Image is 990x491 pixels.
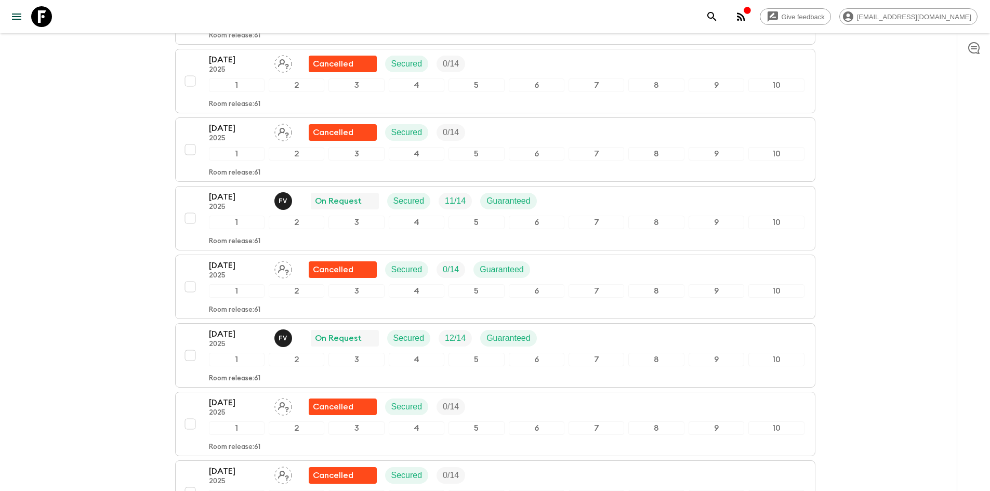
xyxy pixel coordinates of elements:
[209,477,266,486] p: 2025
[209,328,266,340] p: [DATE]
[748,216,804,229] div: 10
[209,32,260,40] p: Room release: 61
[385,124,429,141] div: Secured
[569,353,624,366] div: 7
[509,284,564,298] div: 6
[274,127,292,135] span: Assign pack leader
[776,13,830,21] span: Give feedback
[209,191,266,203] p: [DATE]
[509,78,564,92] div: 6
[391,126,423,139] p: Secured
[274,470,292,478] span: Assign pack leader
[391,263,423,276] p: Secured
[443,58,459,70] p: 0 / 14
[748,78,804,92] div: 10
[269,147,324,161] div: 2
[437,399,465,415] div: Trip Fill
[209,284,265,298] div: 1
[313,58,353,70] p: Cancelled
[448,216,504,229] div: 5
[689,147,744,161] div: 9
[209,465,266,477] p: [DATE]
[209,169,260,177] p: Room release: 61
[628,216,684,229] div: 8
[443,126,459,139] p: 0 / 14
[387,193,431,209] div: Secured
[209,203,266,211] p: 2025
[628,284,684,298] div: 8
[445,195,466,207] p: 11 / 14
[486,195,531,207] p: Guaranteed
[689,421,744,435] div: 9
[6,6,27,27] button: menu
[279,334,287,342] p: F V
[689,284,744,298] div: 9
[437,261,465,278] div: Trip Fill
[309,399,377,415] div: Flash Pack cancellation
[391,58,423,70] p: Secured
[269,284,324,298] div: 2
[569,421,624,435] div: 7
[628,147,684,161] div: 8
[209,306,260,314] p: Room release: 61
[702,6,722,27] button: search adventures
[209,54,266,66] p: [DATE]
[209,353,265,366] div: 1
[748,353,804,366] div: 10
[439,193,472,209] div: Trip Fill
[274,192,294,210] button: FV
[628,78,684,92] div: 8
[209,100,260,109] p: Room release: 61
[274,264,292,272] span: Assign pack leader
[315,332,362,344] p: On Request
[448,284,504,298] div: 5
[509,353,564,366] div: 6
[175,186,815,250] button: [DATE]2025Francisco ValeroOn RequestSecuredTrip FillGuaranteed12345678910Room release:61
[448,147,504,161] div: 5
[269,353,324,366] div: 2
[328,78,384,92] div: 3
[274,333,294,341] span: Francisco Valero
[209,78,265,92] div: 1
[309,261,377,278] div: Flash Pack cancellation
[443,469,459,482] p: 0 / 14
[389,216,444,229] div: 4
[309,124,377,141] div: Flash Pack cancellation
[385,261,429,278] div: Secured
[486,332,531,344] p: Guaranteed
[209,421,265,435] div: 1
[328,147,384,161] div: 3
[269,216,324,229] div: 2
[569,147,624,161] div: 7
[385,56,429,72] div: Secured
[748,421,804,435] div: 10
[389,147,444,161] div: 4
[309,467,377,484] div: Flash Pack cancellation
[209,135,266,143] p: 2025
[448,78,504,92] div: 5
[437,124,465,141] div: Trip Fill
[443,263,459,276] p: 0 / 14
[389,421,444,435] div: 4
[209,340,266,349] p: 2025
[269,78,324,92] div: 2
[689,353,744,366] div: 9
[328,284,384,298] div: 3
[448,421,504,435] div: 5
[393,195,425,207] p: Secured
[313,469,353,482] p: Cancelled
[274,401,292,409] span: Assign pack leader
[175,255,815,319] button: [DATE]2025Assign pack leaderFlash Pack cancellationSecuredTrip FillGuaranteed12345678910Room rele...
[209,216,265,229] div: 1
[274,58,292,67] span: Assign pack leader
[391,401,423,413] p: Secured
[445,332,466,344] p: 12 / 14
[175,392,815,456] button: [DATE]2025Assign pack leaderFlash Pack cancellationSecuredTrip Fill12345678910Room release:61
[628,421,684,435] div: 8
[443,401,459,413] p: 0 / 14
[175,323,815,388] button: [DATE]2025Francisco ValeroOn RequestSecuredTrip FillGuaranteed12345678910Room release:61
[748,147,804,161] div: 10
[209,409,266,417] p: 2025
[393,332,425,344] p: Secured
[328,421,384,435] div: 3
